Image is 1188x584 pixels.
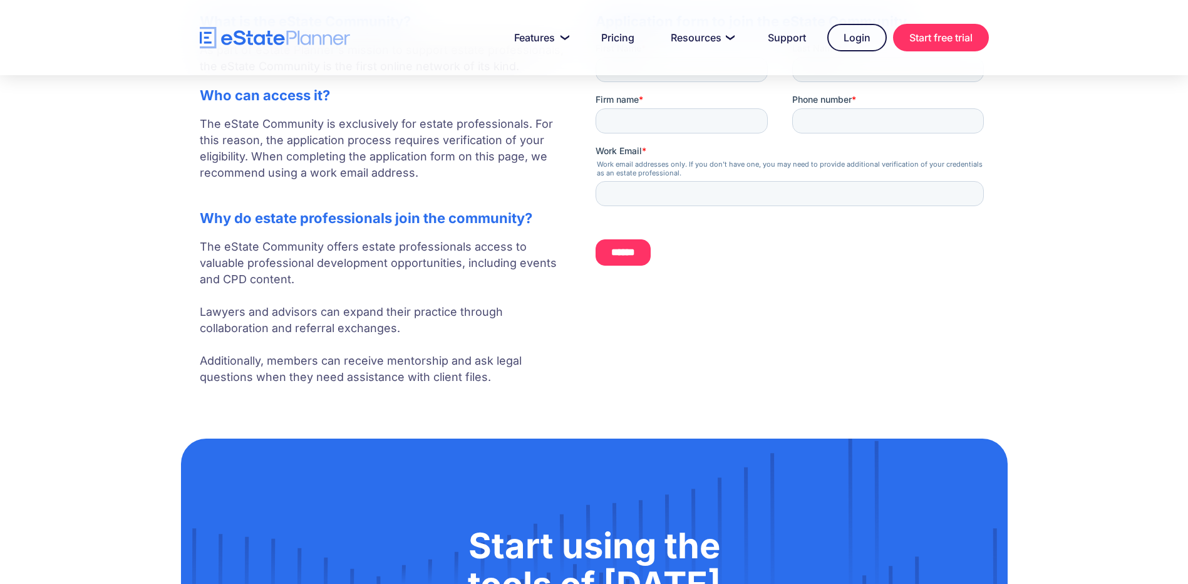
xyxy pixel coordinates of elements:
a: Support [753,25,821,50]
p: The eState Community offers estate professionals access to valuable professional development oppo... [200,239,571,385]
a: Login [827,24,887,51]
a: Start free trial [893,24,989,51]
h2: Why do estate professionals join the community? [200,210,571,226]
h2: Who can access it? [200,87,571,103]
a: Resources [656,25,746,50]
a: home [200,27,350,49]
iframe: Form 0 [596,42,989,276]
a: Features [499,25,580,50]
a: Pricing [586,25,649,50]
p: The eState Community is exclusively for estate professionals. For this reason, the application pr... [200,116,571,197]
